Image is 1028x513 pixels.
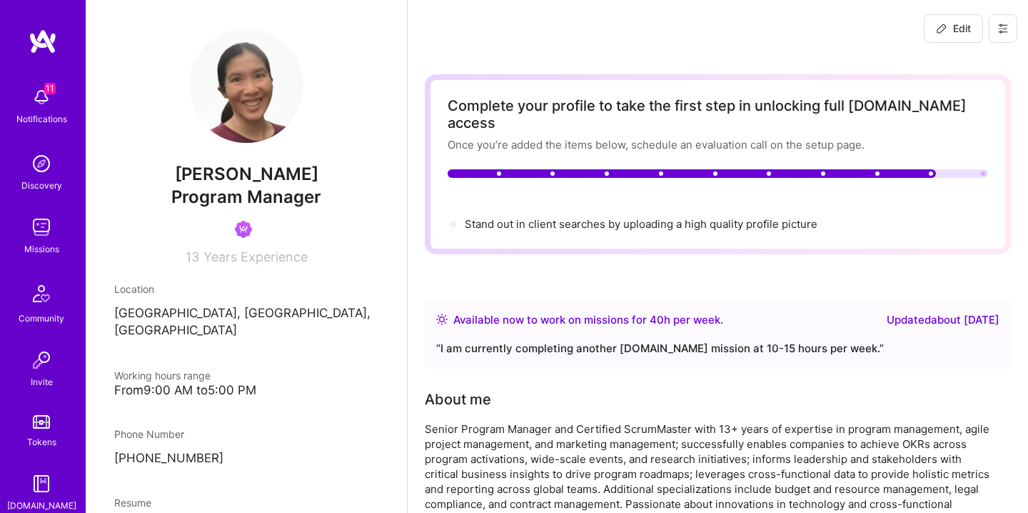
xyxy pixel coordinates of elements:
div: Tokens [27,434,56,449]
img: bell [27,83,56,111]
span: 11 [44,83,56,94]
p: [PHONE_NUMBER] [114,450,378,467]
div: From 9:00 AM to 5:00 PM [114,383,378,398]
div: [DOMAIN_NAME] [7,498,76,513]
img: tokens [33,415,50,429]
div: Location [114,282,378,297]
div: Complete your profile to take the first step in unlocking full [DOMAIN_NAME] access [448,97,988,131]
div: Available now to work on missions for h per week . [453,312,723,329]
div: Discovery [21,178,62,193]
div: Updated about [DATE] [887,312,999,329]
img: Invite [27,346,56,374]
img: discovery [27,149,56,178]
img: Availability [436,314,448,325]
span: [PERSON_NAME] [114,164,378,185]
img: logo [29,29,57,54]
img: User Avatar [189,29,303,143]
div: About me [425,389,491,410]
div: Once you’re added the items below, schedule an evaluation call on the setup page. [448,137,988,152]
span: Resume [114,497,151,509]
img: teamwork [27,213,56,241]
button: Edit [924,14,983,43]
img: Community [24,277,59,311]
div: “ I am currently completing another [DOMAIN_NAME] mission at 10-15 hours per week. ” [436,340,999,357]
img: Been on Mission [235,221,252,238]
span: 40 [650,313,664,327]
div: Notifications [16,111,67,126]
span: Years Experience [203,249,308,264]
img: guide book [27,469,56,498]
div: Community [19,311,64,326]
div: Stand out in client searches by uploading a high quality profile picture [465,216,817,231]
p: [GEOGRAPHIC_DATA], [GEOGRAPHIC_DATA], [GEOGRAPHIC_DATA] [114,305,378,339]
div: Invite [31,374,53,389]
span: 13 [186,249,199,264]
span: Program Manager [171,186,321,207]
span: Phone Number [114,428,184,440]
span: Working hours range [114,369,211,382]
span: Edit [936,21,971,36]
div: Missions [24,241,59,256]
